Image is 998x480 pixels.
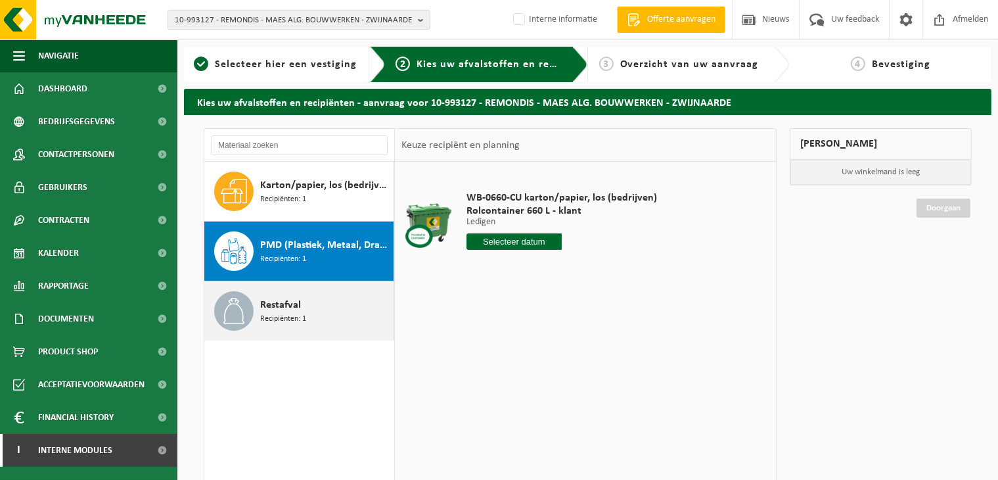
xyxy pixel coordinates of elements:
[260,193,306,206] span: Recipiënten: 1
[204,281,394,341] button: Restafval Recipiënten: 1
[38,138,114,171] span: Contactpersonen
[204,162,394,222] button: Karton/papier, los (bedrijven) Recipiënten: 1
[38,204,89,237] span: Contracten
[790,128,972,160] div: [PERSON_NAME]
[617,7,725,33] a: Offerte aanvragen
[396,57,410,71] span: 2
[872,59,930,70] span: Bevestiging
[260,178,390,193] span: Karton/papier, los (bedrijven)
[175,11,413,30] span: 10-993127 - REMONDIS - MAES ALG. BOUWWERKEN - ZWIJNAARDE
[38,72,87,105] span: Dashboard
[260,253,306,266] span: Recipiënten: 1
[38,105,115,138] span: Bedrijfsgegevens
[38,237,79,270] span: Kalender
[466,218,657,227] p: Ledigen
[204,222,394,281] button: PMD (Plastiek, Metaal, Drankkartons) (bedrijven) Recipiënten: 1
[417,59,597,70] span: Kies uw afvalstoffen en recipiënten
[917,199,970,218] a: Doorgaan
[211,135,388,155] input: Materiaal zoeken
[466,191,657,204] span: WB-0660-CU karton/papier, los (bedrijven)
[644,13,719,26] span: Offerte aanvragen
[191,57,359,72] a: 1Selecteer hier een vestiging
[13,434,25,467] span: I
[38,368,145,401] span: Acceptatievoorwaarden
[38,171,87,204] span: Gebruikers
[38,401,114,434] span: Financial History
[168,10,430,30] button: 10-993127 - REMONDIS - MAES ALG. BOUWWERKEN - ZWIJNAARDE
[38,270,89,302] span: Rapportage
[184,89,991,114] h2: Kies uw afvalstoffen en recipiënten - aanvraag voor 10-993127 - REMONDIS - MAES ALG. BOUWWERKEN -...
[466,233,562,250] input: Selecteer datum
[194,57,208,71] span: 1
[38,39,79,72] span: Navigatie
[599,57,614,71] span: 3
[38,434,112,467] span: Interne modules
[38,335,98,368] span: Product Shop
[215,59,357,70] span: Selecteer hier een vestiging
[260,313,306,325] span: Recipiënten: 1
[790,160,971,185] p: Uw winkelmand is leeg
[260,237,390,253] span: PMD (Plastiek, Metaal, Drankkartons) (bedrijven)
[260,297,301,313] span: Restafval
[620,59,759,70] span: Overzicht van uw aanvraag
[466,204,657,218] span: Rolcontainer 660 L - klant
[851,57,865,71] span: 4
[395,129,526,162] div: Keuze recipiënt en planning
[38,302,94,335] span: Documenten
[510,10,597,30] label: Interne informatie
